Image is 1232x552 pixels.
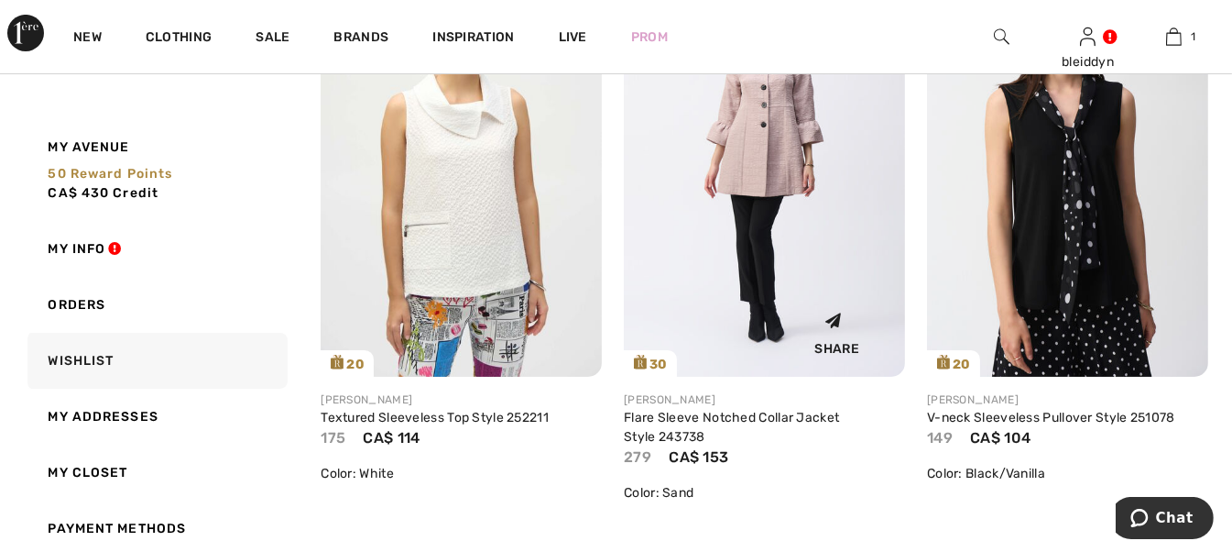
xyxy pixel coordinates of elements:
a: Sale [256,29,289,49]
div: [PERSON_NAME] [321,392,602,408]
span: Inspiration [432,29,514,49]
div: [PERSON_NAME] [624,392,905,408]
a: 1 [1132,26,1216,48]
img: My Info [1080,26,1096,48]
div: Color: Sand [624,483,905,502]
a: Flare Sleeve Notched Collar Jacket Style 243738 [624,410,839,445]
a: My Addresses [24,389,288,445]
span: My Avenue [48,138,129,157]
span: CA$ 104 [970,429,1030,447]
a: Live [559,28,587,47]
span: 279 [624,448,651,466]
a: Prom [631,28,668,47]
a: New [73,29,102,49]
div: Color: Black/Vanilla [927,464,1208,483]
span: 175 [321,429,345,447]
span: CA$ 114 [363,429,420,447]
iframe: Opens a widget where you can chat to one of our agents [1116,497,1214,543]
a: Orders [24,277,288,333]
span: 1 [1191,28,1195,45]
img: 1ère Avenue [7,15,44,51]
a: V-neck Sleeveless Pullover Style 251078 [927,410,1175,425]
a: Textured Sleeveless Top Style 252211 [321,410,549,425]
div: Share [783,298,892,363]
a: Sign In [1080,28,1096,45]
span: 149 [927,429,953,447]
div: [PERSON_NAME] [927,392,1208,408]
a: Wishlist [24,333,288,389]
a: My Closet [24,445,288,501]
a: Brands [334,29,389,49]
div: bleiddyn [1046,52,1130,72]
span: CA$ 153 [669,448,728,466]
img: search the website [994,26,1009,48]
span: CA$ 430 Credit [48,185,158,201]
a: Clothing [146,29,212,49]
div: Color: White [321,464,602,483]
img: My Bag [1166,26,1182,48]
span: 50 Reward points [48,166,172,182]
a: My Info [24,221,288,277]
